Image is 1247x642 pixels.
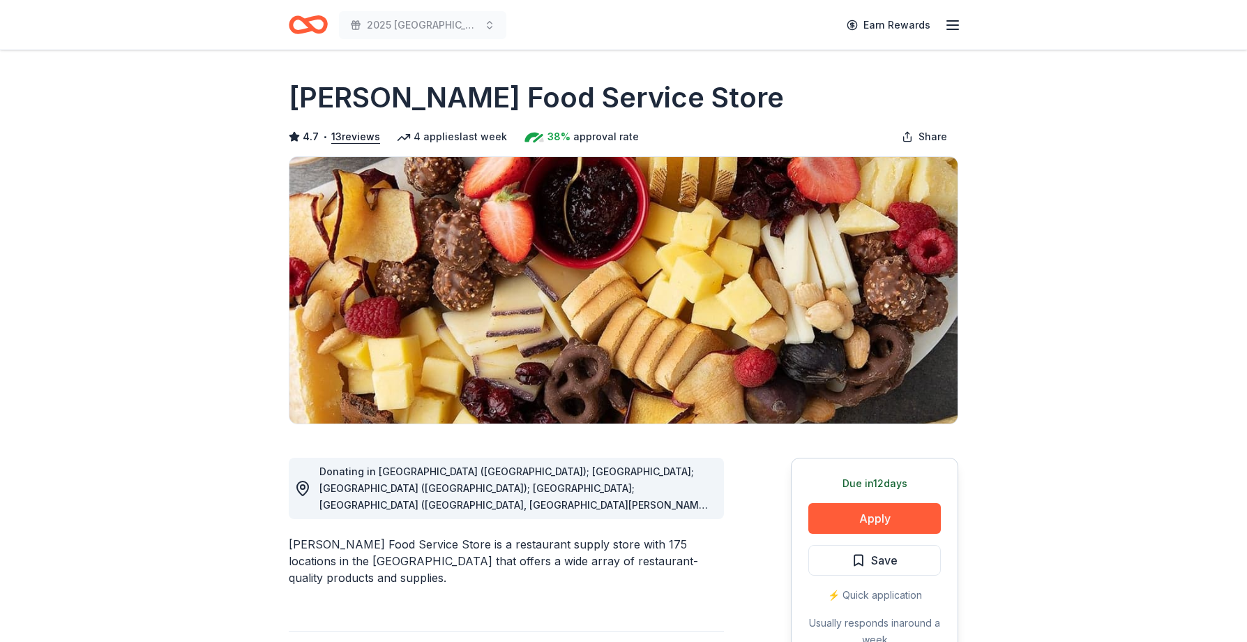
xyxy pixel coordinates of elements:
[303,128,319,145] span: 4.7
[367,17,478,33] span: 2025 [GEOGRAPHIC_DATA], [GEOGRAPHIC_DATA] 449th Bomb Group WWII Reunion
[891,123,958,151] button: Share
[838,13,939,38] a: Earn Rewards
[289,78,784,117] h1: [PERSON_NAME] Food Service Store
[871,551,898,569] span: Save
[397,128,507,145] div: 4 applies last week
[289,8,328,41] a: Home
[919,128,947,145] span: Share
[808,475,941,492] div: Due in 12 days
[323,131,328,142] span: •
[808,545,941,576] button: Save
[808,587,941,604] div: ⚡️ Quick application
[573,128,639,145] span: approval rate
[289,536,724,586] div: [PERSON_NAME] Food Service Store is a restaurant supply store with 175 locations in the [GEOGRAPH...
[808,503,941,534] button: Apply
[547,128,570,145] span: 38%
[339,11,506,39] button: 2025 [GEOGRAPHIC_DATA], [GEOGRAPHIC_DATA] 449th Bomb Group WWII Reunion
[331,128,380,145] button: 13reviews
[289,157,958,424] img: Image for Gordon Food Service Store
